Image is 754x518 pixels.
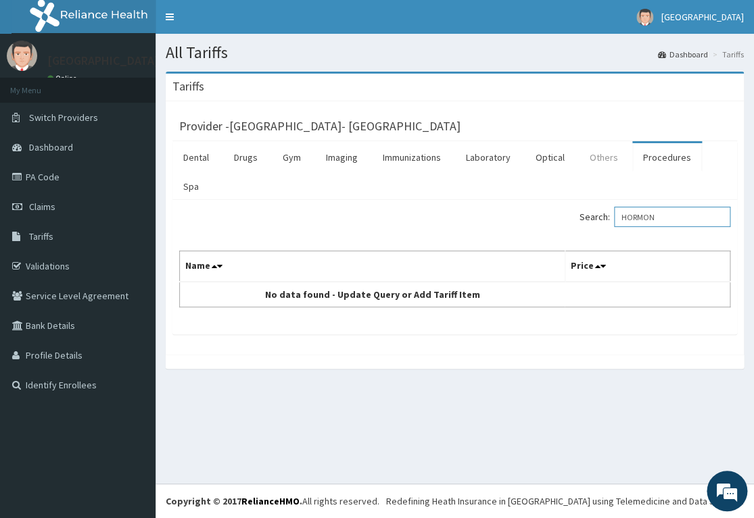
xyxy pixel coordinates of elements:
[172,143,220,172] a: Dental
[455,143,521,172] a: Laboratory
[78,170,187,307] span: We're online!
[636,9,653,26] img: User Image
[565,251,730,282] th: Price
[166,44,744,61] h1: All Tariffs
[29,111,98,124] span: Switch Providers
[241,495,300,507] a: RelianceHMO
[579,143,629,172] a: Others
[580,207,730,227] label: Search:
[29,141,73,153] span: Dashboard
[172,172,210,201] a: Spa
[166,495,302,507] strong: Copyright © 2017 .
[179,120,461,132] h3: Provider - [GEOGRAPHIC_DATA]- [GEOGRAPHIC_DATA]
[525,143,575,172] a: Optical
[29,230,53,242] span: Tariffs
[172,80,204,93] h3: Tariffs
[7,369,258,416] textarea: Type your message and hit 'Enter'
[180,282,565,307] td: No data found - Update Query or Add Tariff Item
[632,143,702,172] a: Procedures
[70,76,227,93] div: Chat with us now
[614,207,730,227] input: Search:
[661,11,744,23] span: [GEOGRAPHIC_DATA]
[29,201,55,213] span: Claims
[47,74,80,83] a: Online
[272,143,312,172] a: Gym
[180,251,565,282] th: Name
[315,143,369,172] a: Imaging
[47,55,159,67] p: [GEOGRAPHIC_DATA]
[658,49,708,60] a: Dashboard
[222,7,254,39] div: Minimize live chat window
[709,49,744,60] li: Tariffs
[372,143,452,172] a: Immunizations
[223,143,268,172] a: Drugs
[7,41,37,71] img: User Image
[156,484,754,518] footer: All rights reserved.
[386,494,744,508] div: Redefining Heath Insurance in [GEOGRAPHIC_DATA] using Telemedicine and Data Science!
[25,68,55,101] img: d_794563401_company_1708531726252_794563401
